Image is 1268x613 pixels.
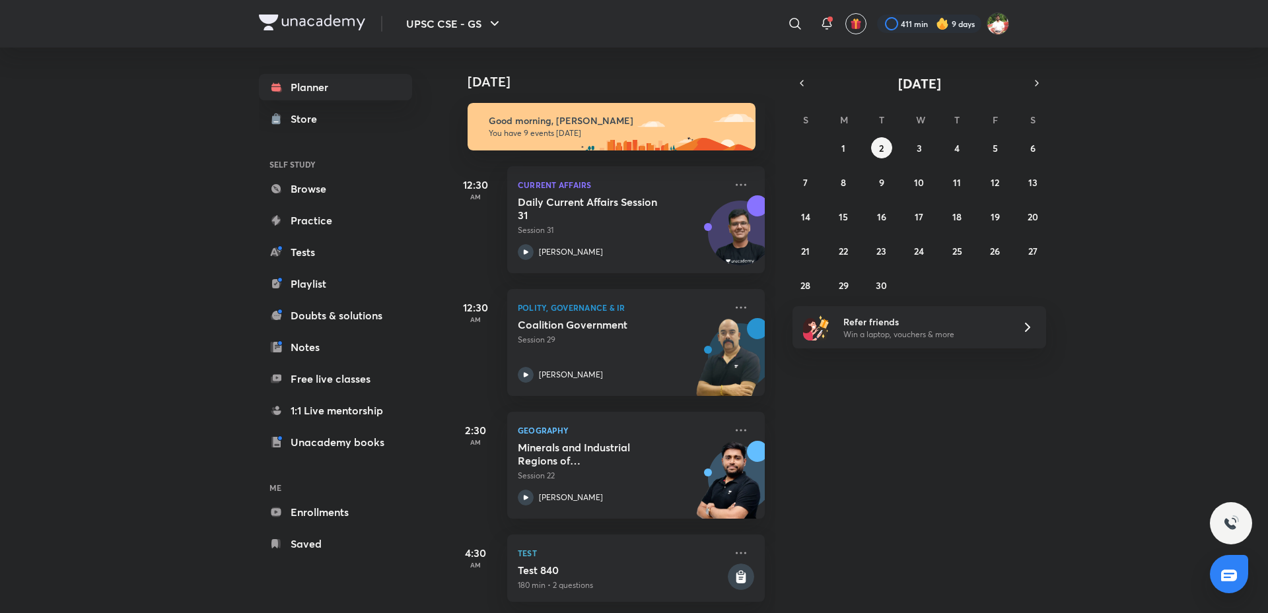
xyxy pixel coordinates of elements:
abbr: September 24, 2025 [914,245,924,257]
button: September 11, 2025 [946,172,968,193]
a: Browse [259,176,412,202]
p: Geography [518,422,725,438]
button: September 28, 2025 [795,274,816,296]
button: September 12, 2025 [985,172,1006,193]
p: AM [449,193,502,201]
button: September 23, 2025 [871,240,892,261]
abbr: September 17, 2025 [915,210,923,223]
abbr: September 10, 2025 [914,176,924,189]
abbr: September 18, 2025 [952,210,962,223]
p: Polity, Governance & IR [518,300,725,315]
p: Session 29 [518,334,725,346]
abbr: September 19, 2025 [991,210,1000,223]
button: September 27, 2025 [1022,240,1043,261]
a: Unacademy books [259,429,412,455]
p: [PERSON_NAME] [539,369,603,381]
abbr: September 21, 2025 [801,245,810,257]
button: September 16, 2025 [871,206,892,227]
h5: 4:30 [449,545,502,561]
button: September 5, 2025 [985,137,1006,158]
abbr: Saturday [1030,113,1036,126]
img: morning [468,103,756,150]
h6: Refer friends [843,315,1006,329]
h5: 12:30 [449,177,502,193]
abbr: September 4, 2025 [954,142,960,154]
a: 1:1 Live mentorship [259,397,412,424]
abbr: Friday [993,113,998,126]
button: avatar [845,13,866,34]
p: Current Affairs [518,177,725,193]
button: September 26, 2025 [985,240,1006,261]
button: September 22, 2025 [833,240,854,261]
img: unacademy [692,318,765,409]
button: September 3, 2025 [909,137,930,158]
abbr: September 1, 2025 [841,142,845,154]
button: September 1, 2025 [833,137,854,158]
img: Company Logo [259,15,365,30]
img: Shashank Soni [987,13,1009,35]
h5: Minerals and Industrial Regions of India - II [518,441,682,467]
button: September 6, 2025 [1022,137,1043,158]
button: September 9, 2025 [871,172,892,193]
a: Notes [259,334,412,360]
abbr: September 13, 2025 [1028,176,1038,189]
h6: Good morning, [PERSON_NAME] [489,115,744,127]
h5: 12:30 [449,300,502,315]
abbr: Tuesday [879,113,884,126]
button: September 20, 2025 [1022,206,1043,227]
abbr: September 12, 2025 [991,176,999,189]
a: Playlist [259,271,412,297]
button: September 29, 2025 [833,274,854,296]
a: Planner [259,74,412,100]
img: Avatar [709,208,772,271]
button: September 2, 2025 [871,137,892,158]
p: Test [518,545,725,561]
button: September 15, 2025 [833,206,854,227]
button: September 7, 2025 [795,172,816,193]
a: Doubts & solutions [259,302,412,329]
abbr: September 25, 2025 [952,245,962,257]
abbr: September 5, 2025 [993,142,998,154]
a: Store [259,106,412,132]
button: September 10, 2025 [909,172,930,193]
img: streak [936,17,949,30]
abbr: September 3, 2025 [917,142,922,154]
img: unacademy [692,441,765,532]
img: ttu [1223,515,1239,531]
abbr: September 28, 2025 [800,279,810,292]
button: September 19, 2025 [985,206,1006,227]
button: September 25, 2025 [946,240,968,261]
abbr: September 11, 2025 [953,176,961,189]
abbr: Wednesday [916,113,925,126]
h5: 2:30 [449,422,502,438]
p: Session 31 [518,224,725,236]
h4: [DATE] [468,74,778,90]
abbr: Thursday [954,113,960,126]
h6: ME [259,476,412,499]
p: You have 9 events [DATE] [489,128,744,139]
p: AM [449,561,502,569]
abbr: September 6, 2025 [1030,142,1036,154]
abbr: September 2, 2025 [879,142,884,154]
p: [PERSON_NAME] [539,492,603,503]
abbr: September 9, 2025 [879,176,884,189]
img: avatar [850,18,862,30]
abbr: September 14, 2025 [801,210,810,223]
button: September 18, 2025 [946,206,968,227]
button: September 24, 2025 [909,240,930,261]
a: Tests [259,239,412,265]
a: Practice [259,207,412,234]
img: referral [803,314,829,340]
h5: Test 840 [518,564,725,577]
button: September 4, 2025 [946,137,968,158]
h6: SELF STUDY [259,153,412,176]
a: Company Logo [259,15,365,34]
div: Store [291,111,325,127]
p: AM [449,438,502,446]
a: Free live classes [259,366,412,392]
a: Saved [259,531,412,557]
abbr: September 16, 2025 [877,210,886,223]
p: AM [449,315,502,323]
abbr: September 26, 2025 [990,245,1000,257]
button: September 17, 2025 [909,206,930,227]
